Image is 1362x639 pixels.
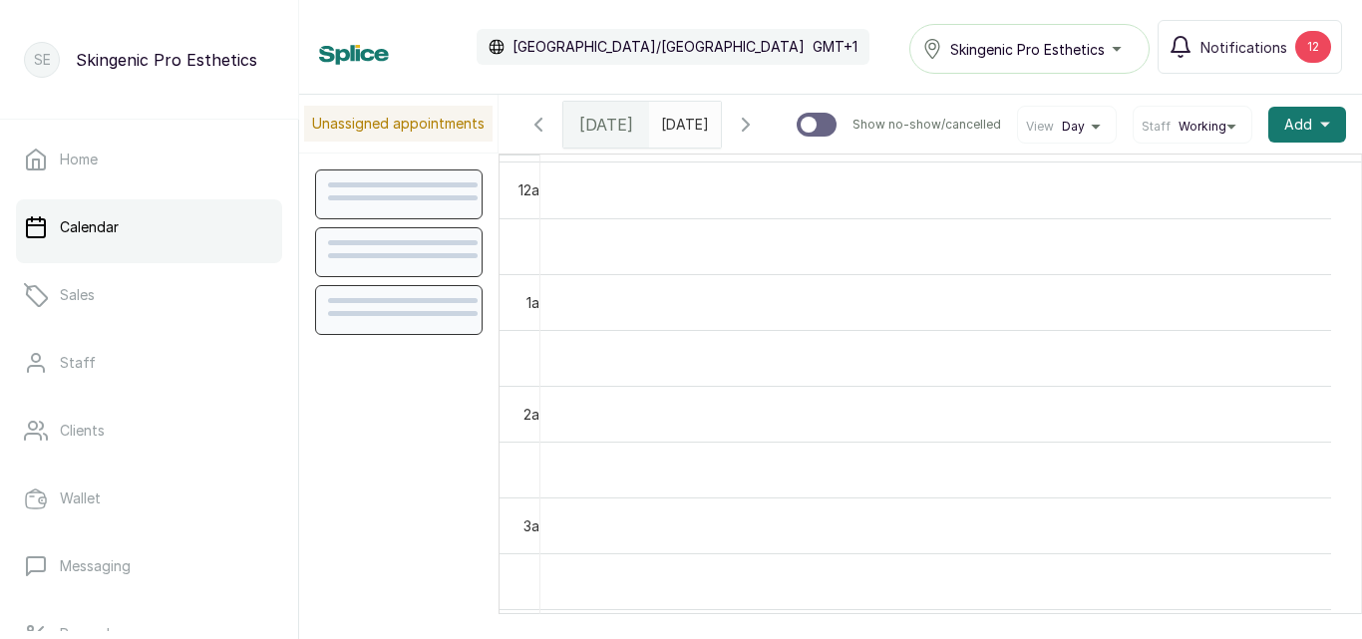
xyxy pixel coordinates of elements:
[16,335,282,391] a: Staff
[16,538,282,594] a: Messaging
[60,421,105,441] p: Clients
[304,106,493,142] p: Unassigned appointments
[1268,107,1346,143] button: Add
[522,292,554,313] div: 1am
[1295,31,1331,63] div: 12
[34,50,51,70] p: SE
[16,403,282,459] a: Clients
[909,24,1150,74] button: Skingenic Pro Esthetics
[813,37,857,57] p: GMT+1
[852,117,1001,133] p: Show no-show/cancelled
[60,217,119,237] p: Calendar
[950,39,1105,60] span: Skingenic Pro Esthetics
[60,353,96,373] p: Staff
[1026,119,1108,135] button: ViewDay
[16,132,282,187] a: Home
[563,102,649,148] div: [DATE]
[1200,37,1287,58] span: Notifications
[60,150,98,169] p: Home
[60,285,95,305] p: Sales
[1284,115,1312,135] span: Add
[1179,119,1226,135] span: Working
[519,404,554,425] div: 2am
[1026,119,1054,135] span: View
[1158,20,1342,74] button: Notifications12
[519,515,554,536] div: 3am
[1062,119,1085,135] span: Day
[60,488,101,508] p: Wallet
[514,179,554,200] div: 12am
[1142,119,1243,135] button: StaffWorking
[16,267,282,323] a: Sales
[60,556,131,576] p: Messaging
[579,113,633,137] span: [DATE]
[16,199,282,255] a: Calendar
[1142,119,1171,135] span: Staff
[76,48,257,72] p: Skingenic Pro Esthetics
[512,37,805,57] p: [GEOGRAPHIC_DATA]/[GEOGRAPHIC_DATA]
[16,471,282,526] a: Wallet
